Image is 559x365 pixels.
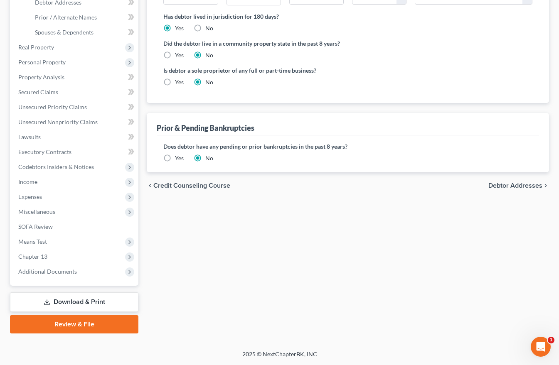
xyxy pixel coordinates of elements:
div: Prior & Pending Bankruptcies [157,123,254,133]
a: Executory Contracts [12,145,138,159]
span: Prior / Alternate Names [35,14,97,21]
a: Download & Print [10,292,138,312]
span: Means Test [18,238,47,245]
span: 1 [548,337,554,343]
span: Real Property [18,44,54,51]
a: SOFA Review [12,219,138,234]
span: Codebtors Insiders & Notices [18,163,94,170]
span: Secured Claims [18,88,58,96]
label: Does debtor have any pending or prior bankruptcies in the past 8 years? [163,142,532,151]
label: No [205,51,213,59]
iframe: Intercom live chat [531,337,551,357]
a: Prior / Alternate Names [28,10,138,25]
span: Additional Documents [18,268,77,275]
span: Expenses [18,193,42,200]
span: Unsecured Priority Claims [18,103,87,110]
label: No [205,78,213,86]
a: Lawsuits [12,130,138,145]
span: Miscellaneous [18,208,55,215]
span: Executory Contracts [18,148,71,155]
span: Spouses & Dependents [35,29,94,36]
a: Secured Claims [12,85,138,100]
a: Spouses & Dependents [28,25,138,40]
div: 2025 © NextChapterBK, INC [43,350,517,365]
span: Property Analysis [18,73,64,81]
a: Unsecured Priority Claims [12,100,138,115]
a: Property Analysis [12,70,138,85]
label: Is debtor a sole proprietor of any full or part-time business? [163,66,344,75]
span: Credit Counseling Course [153,182,230,189]
span: Income [18,178,37,185]
span: Lawsuits [18,133,41,140]
label: Yes [175,78,184,86]
span: Personal Property [18,59,66,66]
button: chevron_left Credit Counseling Course [147,182,230,189]
label: Has debtor lived in jurisdiction for 180 days? [163,12,532,21]
label: Yes [175,24,184,32]
span: Debtor Addresses [488,182,542,189]
span: SOFA Review [18,223,53,230]
a: Unsecured Nonpriority Claims [12,115,138,130]
span: Chapter 13 [18,253,47,260]
label: Did the debtor live in a community property state in the past 8 years? [163,39,532,48]
label: No [205,154,213,162]
label: Yes [175,154,184,162]
a: Review & File [10,315,138,333]
span: Unsecured Nonpriority Claims [18,118,98,125]
i: chevron_left [147,182,153,189]
label: No [205,24,213,32]
button: Debtor Addresses chevron_right [488,182,549,189]
label: Yes [175,51,184,59]
i: chevron_right [542,182,549,189]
